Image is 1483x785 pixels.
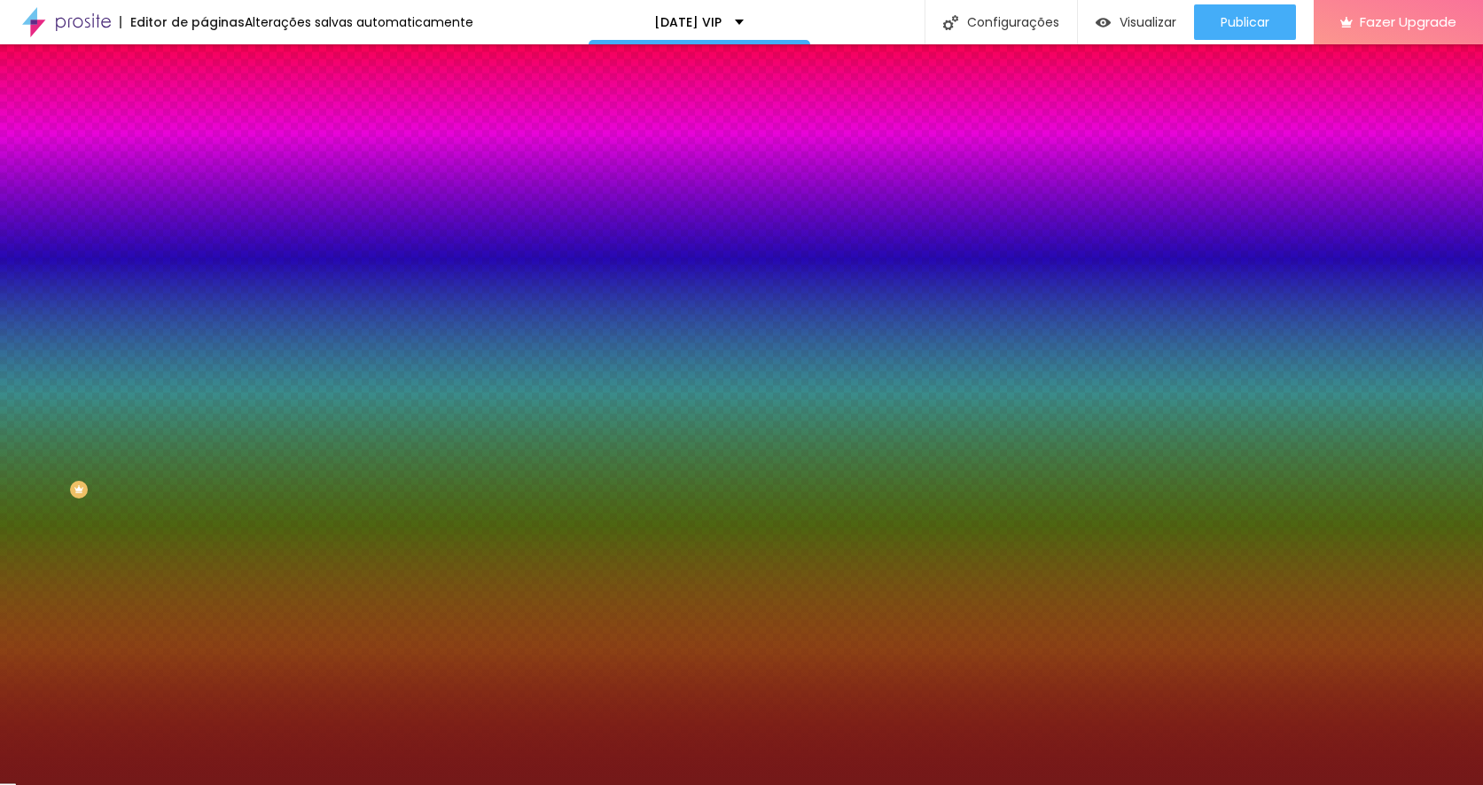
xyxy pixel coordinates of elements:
div: Alterações salvas automaticamente [245,16,473,28]
span: Fazer Upgrade [1360,14,1456,29]
img: Icone [943,15,958,30]
img: view-1.svg [1096,15,1111,30]
p: [DATE] VIP [654,16,722,28]
span: Visualizar [1120,15,1176,29]
div: Editor de páginas [120,16,245,28]
button: Visualizar [1078,4,1194,40]
button: Publicar [1194,4,1296,40]
span: Publicar [1221,15,1269,29]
